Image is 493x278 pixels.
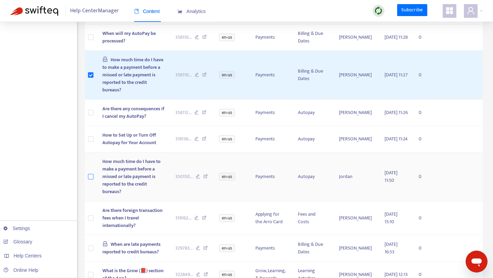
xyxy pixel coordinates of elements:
[175,34,192,41] span: 358110 ...
[292,152,333,201] td: Autopay
[384,109,408,116] span: [DATE] 11:26
[413,152,441,201] td: 0
[384,71,408,79] span: [DATE] 11:27
[178,9,182,14] span: area-chart
[250,152,292,201] td: Payments
[413,235,441,262] td: 0
[219,34,235,41] span: en-us
[292,201,333,235] td: Fees and Costs
[467,7,475,15] span: user
[134,9,160,14] span: Content
[14,253,42,258] span: Help Centers
[250,201,292,235] td: Applying for the Arro Card
[175,214,191,222] span: 319162 ...
[250,100,292,126] td: Payments
[445,7,454,15] span: appstore
[70,4,119,17] span: Help Center Manager
[333,152,379,201] td: Jordan
[397,4,427,16] a: Subscribe
[413,100,441,126] td: 0
[219,135,235,143] span: en-us
[384,135,408,143] span: [DATE] 11:24
[102,240,161,256] span: When are late payments reported to credit bureaus?
[292,126,333,152] td: Autopay
[219,71,235,79] span: en-us
[292,24,333,51] td: Billing & Due Dates
[102,105,164,120] span: Are there any consequences if I cancel my AutoPay?
[413,201,441,235] td: 0
[333,100,379,126] td: [PERSON_NAME]
[102,206,163,229] span: Are there foreign transaction fees when I travel internationally?
[175,71,192,79] span: 358110 ...
[250,24,292,51] td: Payments
[292,51,333,100] td: Billing & Due Dates
[413,126,441,152] td: 0
[134,9,139,14] span: book
[384,240,397,256] span: [DATE] 16:53
[384,210,397,226] span: [DATE] 15:10
[413,24,441,51] td: 0
[3,267,38,273] a: Online Help
[466,251,488,273] iframe: Button to launch messaging window
[333,51,379,100] td: [PERSON_NAME]
[102,241,108,247] span: lock
[219,214,235,222] span: en-us
[102,56,108,62] span: lock
[333,126,379,152] td: [PERSON_NAME]
[175,109,191,116] span: 358112 ...
[250,51,292,100] td: Payments
[3,239,32,244] a: Glossary
[374,7,383,15] img: sync.dc5367851b00ba804db3.png
[3,226,30,231] a: Settings
[102,131,156,147] span: How to Set Up or Turn Off Autopay for Your Account
[333,24,379,51] td: [PERSON_NAME]
[250,126,292,152] td: Payments
[178,9,206,14] span: Analytics
[333,201,379,235] td: [PERSON_NAME]
[219,109,235,116] span: en-us
[292,235,333,262] td: Billing & Due Dates
[175,135,191,143] span: 319136 ...
[102,56,163,94] span: How much time do I have to make a payment before a missed or late payment is reported to the cred...
[102,157,161,195] span: How much time do I have to make a payment before a missed or late payment is reported to the cred...
[250,235,292,262] td: Payments
[219,173,235,180] span: en-us
[10,6,58,16] img: Swifteq
[219,244,235,252] span: en-us
[413,51,441,100] td: 0
[384,169,397,184] span: [DATE] 11:50
[175,173,193,180] span: 350150 ...
[292,100,333,126] td: Autopay
[175,244,193,252] span: 329783 ...
[102,29,156,45] span: When will my AutoPay be processed?
[384,33,408,41] span: [DATE] 11:28
[333,235,379,262] td: [PERSON_NAME]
